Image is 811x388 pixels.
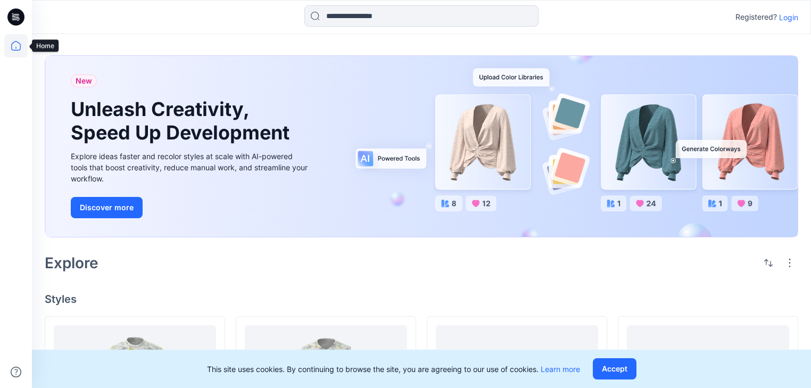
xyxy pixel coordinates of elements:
p: This site uses cookies. By continuing to browse the site, you are agreeing to our use of cookies. [207,364,580,375]
a: Learn more [541,365,580,374]
h2: Explore [45,254,98,271]
h4: Styles [45,293,798,306]
button: Discover more [71,197,143,218]
h1: Unleash Creativity, Speed Up Development [71,98,294,144]
button: Accept [593,358,636,379]
div: Explore ideas faster and recolor styles at scale with AI-powered tools that boost creativity, red... [71,151,310,184]
p: Login [779,12,798,23]
p: Registered? [735,11,777,23]
span: New [76,75,92,87]
a: Discover more [71,197,310,218]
